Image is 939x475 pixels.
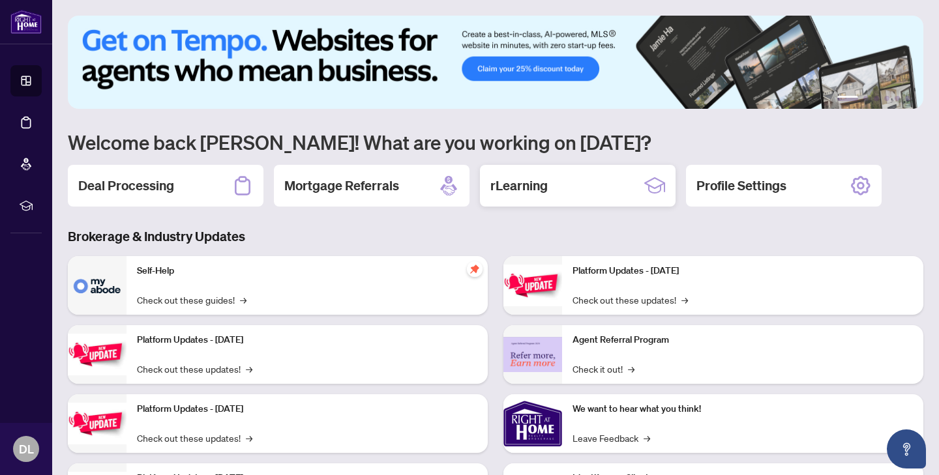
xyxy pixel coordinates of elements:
p: We want to hear what you think! [573,402,913,416]
button: Open asap [887,429,926,468]
span: → [246,431,252,445]
span: → [644,431,650,445]
img: Platform Updates - July 21, 2025 [68,403,127,444]
p: Platform Updates - [DATE] [137,402,477,416]
img: Platform Updates - September 16, 2025 [68,334,127,375]
h2: rLearning [490,177,548,195]
h2: Profile Settings [696,177,786,195]
h2: Mortgage Referrals [284,177,399,195]
img: Slide 0 [68,16,923,109]
span: → [240,293,246,307]
a: Check out these updates!→ [573,293,688,307]
h2: Deal Processing [78,177,174,195]
span: pushpin [467,261,483,277]
img: We want to hear what you think! [503,394,562,453]
button: 6 [905,96,910,101]
a: Check it out!→ [573,362,634,376]
img: Platform Updates - June 23, 2025 [503,265,562,306]
img: logo [10,10,42,34]
a: Check out these guides!→ [137,293,246,307]
a: Check out these updates!→ [137,431,252,445]
button: 5 [895,96,900,101]
button: 2 [863,96,869,101]
button: 1 [837,96,858,101]
span: DL [19,440,34,458]
span: → [246,362,252,376]
a: Check out these updates!→ [137,362,252,376]
img: Agent Referral Program [503,337,562,373]
p: Platform Updates - [DATE] [573,264,913,278]
button: 3 [874,96,879,101]
span: → [681,293,688,307]
p: Self-Help [137,264,477,278]
img: Self-Help [68,256,127,315]
p: Agent Referral Program [573,333,913,347]
button: 4 [884,96,889,101]
p: Platform Updates - [DATE] [137,333,477,347]
a: Leave Feedback→ [573,431,650,445]
h3: Brokerage & Industry Updates [68,227,923,246]
span: → [628,362,634,376]
h1: Welcome back [PERSON_NAME]! What are you working on [DATE]? [68,130,923,154]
